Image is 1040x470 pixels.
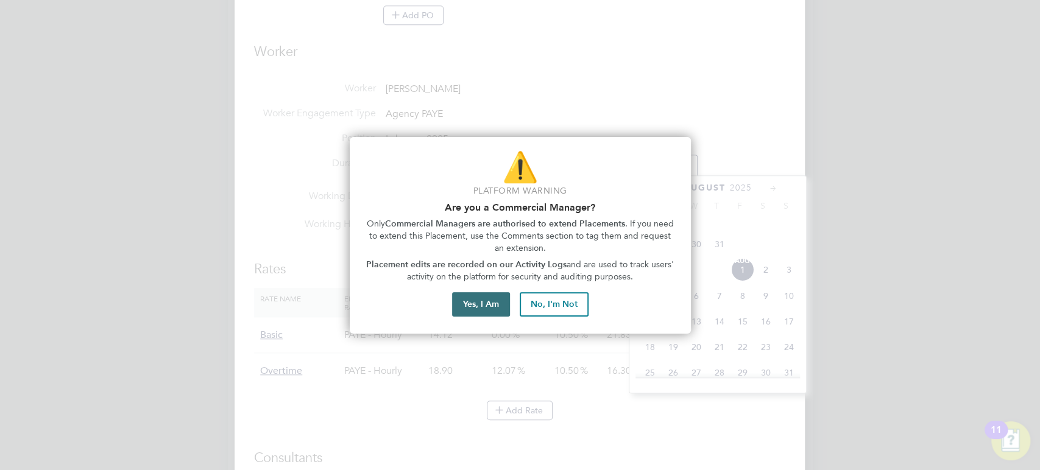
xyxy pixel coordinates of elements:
strong: Commercial Managers are authorised to extend Placements [385,219,625,229]
span: Only [367,219,385,229]
span: . If you need to extend this Placement, use the Comments section to tag them and request an exten... [369,219,676,253]
div: Are you part of the Commercial Team? [350,137,691,334]
p: ⚠️ [364,147,676,188]
button: Yes, I Am [452,292,510,317]
h2: Are you a Commercial Manager? [364,202,676,213]
strong: Placement edits are recorded on our Activity Logs [366,259,567,270]
span: and are used to track users' activity on the platform for security and auditing purposes. [407,259,676,282]
button: No, I'm Not [520,292,589,317]
p: Platform Warning [364,185,676,197]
